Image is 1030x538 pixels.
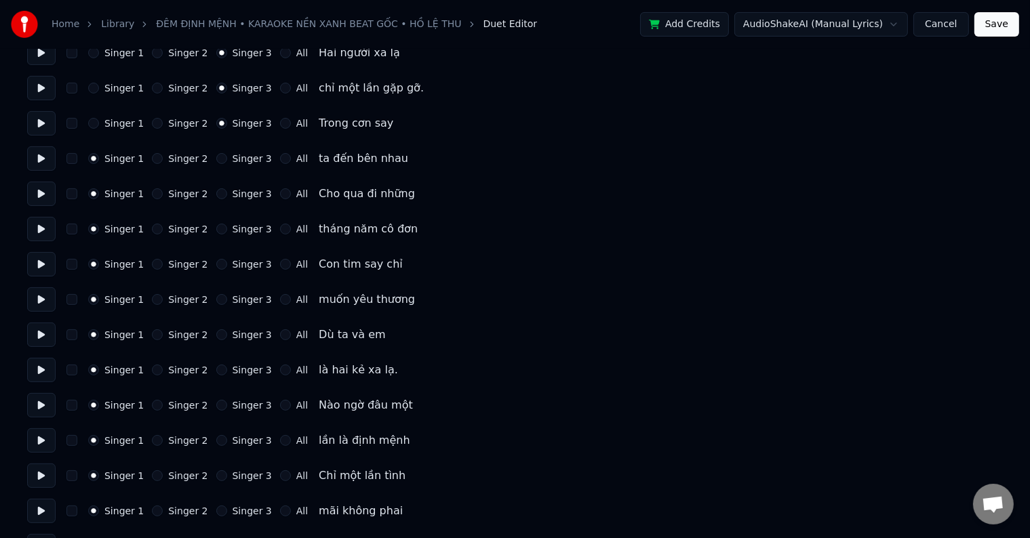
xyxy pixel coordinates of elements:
[296,119,308,128] label: All
[319,327,386,343] div: Dù ta và em
[52,18,537,31] nav: breadcrumb
[104,48,144,58] label: Singer 1
[168,260,207,269] label: Singer 2
[104,330,144,339] label: Singer 1
[296,154,308,163] label: All
[168,365,207,375] label: Singer 2
[319,397,413,413] div: Nào ngờ đâu một
[104,471,144,480] label: Singer 1
[319,291,415,308] div: muốn yêu thương
[296,506,308,516] label: All
[296,295,308,304] label: All
[319,432,410,449] div: lần là định mệnh
[296,436,308,445] label: All
[296,330,308,339] label: All
[483,18,538,31] span: Duet Editor
[168,119,207,128] label: Singer 2
[233,400,272,410] label: Singer 3
[640,12,729,37] button: Add Credits
[168,295,207,304] label: Singer 2
[104,83,144,93] label: Singer 1
[104,400,144,410] label: Singer 1
[319,186,415,202] div: Cho qua đi những
[319,45,400,61] div: Hai người xa lạ
[104,224,144,234] label: Singer 1
[156,18,461,31] a: ĐÊM ĐỊNH MỆNH • KARAOKE NỀN XANH BEAT GỐC • HỒ LỆ THU
[11,11,38,38] img: youka
[104,260,144,269] label: Singer 1
[296,189,308,199] label: All
[168,224,207,234] label: Singer 2
[296,83,308,93] label: All
[168,83,207,93] label: Singer 2
[104,365,144,375] label: Singer 1
[296,365,308,375] label: All
[104,295,144,304] label: Singer 1
[319,150,408,167] div: ta đến bên nhau
[319,221,418,237] div: tháng năm cô đơn
[233,154,272,163] label: Singer 3
[233,189,272,199] label: Singer 3
[104,506,144,516] label: Singer 1
[233,260,272,269] label: Singer 3
[233,365,272,375] label: Singer 3
[233,471,272,480] label: Singer 3
[168,189,207,199] label: Singer 2
[296,260,308,269] label: All
[319,362,398,378] div: là hai kẻ xa lạ.
[168,48,207,58] label: Singer 2
[104,436,144,445] label: Singer 1
[974,12,1019,37] button: Save
[296,400,308,410] label: All
[233,48,272,58] label: Singer 3
[319,503,403,519] div: mãi không phai
[168,436,207,445] label: Singer 2
[319,80,424,96] div: chỉ một lần gặp gỡ.
[296,471,308,480] label: All
[319,468,405,484] div: Chỉ một lần tình
[52,18,79,31] a: Home
[104,154,144,163] label: Singer 1
[168,471,207,480] label: Singer 2
[973,484,1014,524] div: Open chat
[168,154,207,163] label: Singer 2
[104,189,144,199] label: Singer 1
[168,400,207,410] label: Singer 2
[319,256,403,272] div: Con tim say chỉ
[233,224,272,234] label: Singer 3
[233,83,272,93] label: Singer 3
[913,12,968,37] button: Cancel
[104,119,144,128] label: Singer 1
[101,18,134,31] a: Library
[233,436,272,445] label: Singer 3
[296,48,308,58] label: All
[168,506,207,516] label: Singer 2
[233,295,272,304] label: Singer 3
[168,330,207,339] label: Singer 2
[296,224,308,234] label: All
[233,330,272,339] label: Singer 3
[233,119,272,128] label: Singer 3
[233,506,272,516] label: Singer 3
[319,115,393,131] div: Trong cơn say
